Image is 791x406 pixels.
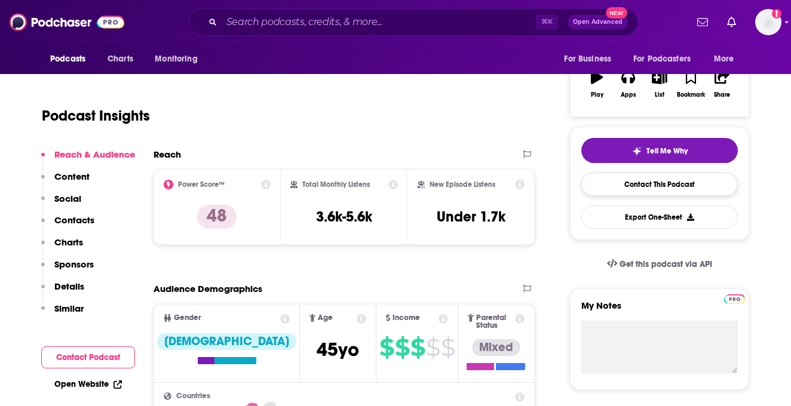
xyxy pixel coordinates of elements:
[556,48,626,70] button: open menu
[41,149,135,171] button: Reach & Audience
[675,63,706,106] button: Bookmark
[318,314,333,322] span: Age
[393,314,420,322] span: Income
[395,338,409,357] span: $
[426,338,440,357] span: $
[41,214,94,236] button: Contacts
[155,51,197,67] span: Monitoring
[581,205,738,229] button: Export One-Sheet
[100,48,140,70] a: Charts
[632,146,642,156] img: tell me why sparkle
[612,63,643,106] button: Apps
[655,91,664,99] div: List
[54,193,81,204] p: Social
[536,14,558,30] span: ⌘ K
[176,392,210,400] span: Countries
[714,51,734,67] span: More
[646,146,688,156] span: Tell Me Why
[581,138,738,163] button: tell me why sparkleTell Me Why
[54,149,135,160] p: Reach & Audience
[41,281,84,303] button: Details
[222,13,536,32] input: Search podcasts, credits, & more...
[722,12,741,32] a: Show notifications dropdown
[597,250,722,279] a: Get this podcast via API
[472,339,520,356] div: Mixed
[591,91,603,99] div: Play
[154,149,181,160] h2: Reach
[620,259,712,269] span: Get this podcast via API
[626,48,708,70] button: open menu
[41,171,90,193] button: Content
[410,338,425,357] span: $
[476,314,513,330] span: Parental Status
[41,303,84,325] button: Similar
[633,51,691,67] span: For Podcasters
[317,338,359,361] span: 45 yo
[108,51,133,67] span: Charts
[154,283,262,294] h2: Audience Demographics
[41,346,135,368] button: Contact Podcast
[54,214,94,226] p: Contacts
[50,51,85,67] span: Podcasts
[379,338,394,357] span: $
[54,281,84,292] p: Details
[54,303,84,314] p: Similar
[42,48,101,70] button: open menu
[706,48,749,70] button: open menu
[441,338,455,357] span: $
[178,180,225,189] h2: Power Score™
[316,208,372,226] h3: 3.6k-5.6k
[41,259,94,281] button: Sponsors
[157,333,296,350] div: [DEMOGRAPHIC_DATA]
[146,48,213,70] button: open menu
[437,208,505,226] h3: Under 1.7k
[42,107,150,125] h1: Podcast Insights
[174,314,201,322] span: Gender
[755,9,781,35] img: User Profile
[10,11,124,33] img: Podchaser - Follow, Share and Rate Podcasts
[564,51,611,67] span: For Business
[692,12,713,32] a: Show notifications dropdown
[430,180,495,189] h2: New Episode Listens
[197,205,237,229] p: 48
[606,7,627,19] span: New
[54,171,90,182] p: Content
[54,236,83,248] p: Charts
[707,63,738,106] button: Share
[755,9,781,35] button: Show profile menu
[644,63,675,106] button: List
[302,180,370,189] h2: Total Monthly Listens
[714,91,730,99] div: Share
[724,293,745,304] a: Pro website
[581,173,738,196] a: Contact This Podcast
[54,379,122,389] a: Open Website
[41,193,81,215] button: Social
[573,19,623,25] span: Open Advanced
[724,294,745,304] img: Podchaser Pro
[772,9,781,19] svg: Add a profile image
[581,300,738,321] label: My Notes
[621,91,636,99] div: Apps
[581,63,612,106] button: Play
[54,259,94,270] p: Sponsors
[677,91,705,99] div: Bookmark
[755,9,781,35] span: Logged in as jennarohl
[189,8,638,36] div: Search podcasts, credits, & more...
[568,15,628,29] button: Open AdvancedNew
[41,236,83,259] button: Charts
